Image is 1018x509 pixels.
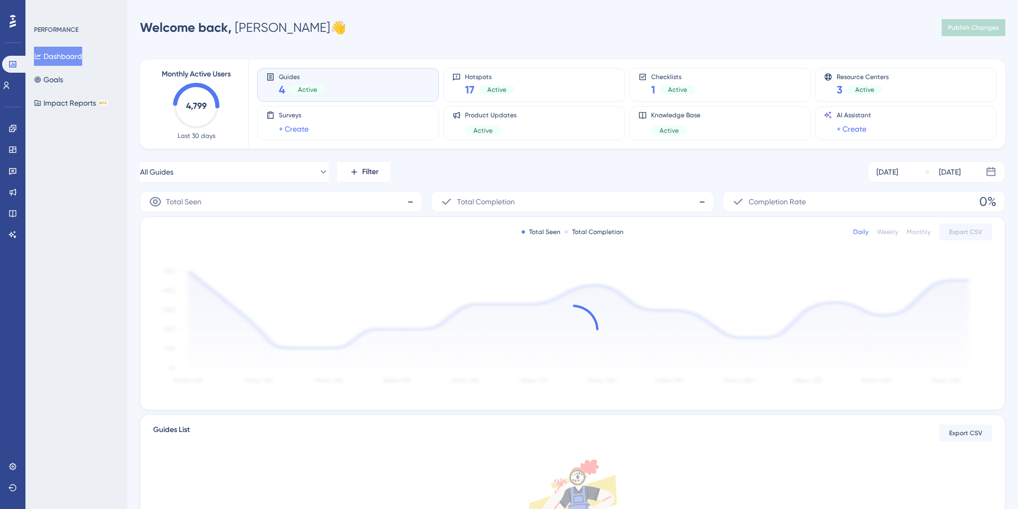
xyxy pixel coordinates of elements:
span: 4 [279,82,285,97]
div: BETA [98,100,108,106]
span: Hotspots [465,73,515,80]
span: Total Seen [166,195,201,208]
span: Guides [279,73,326,80]
span: Guides List [153,424,190,443]
span: Active [487,85,506,94]
span: Completion Rate [749,195,806,208]
span: - [699,193,705,210]
span: Active [298,85,317,94]
button: Filter [337,161,390,183]
span: Filter [362,166,379,178]
div: PERFORMANCE [34,25,78,34]
div: Daily [853,228,868,236]
span: 0% [979,193,996,210]
span: Welcome back, [140,20,232,35]
span: Surveys [279,111,309,119]
span: Resource Centers [837,73,889,80]
span: All Guides [140,166,173,178]
div: Total Completion [565,228,624,236]
span: Knowledge Base [651,111,700,119]
button: Export CSV [939,425,992,442]
span: 1 [651,82,655,97]
span: Export CSV [949,228,982,236]
div: Monthly [907,228,931,236]
button: Dashboard [34,47,82,66]
a: + Create [279,123,309,135]
span: Active [473,126,493,135]
div: [DATE] [939,166,961,178]
span: Active [855,85,874,94]
span: Publish Changes [948,23,999,32]
span: Checklists [651,73,696,80]
span: Product Updates [465,111,516,119]
span: AI Assistant [837,111,871,119]
button: Publish Changes [942,19,1005,36]
button: Export CSV [939,223,992,240]
span: Export CSV [949,429,982,437]
span: 17 [465,82,475,97]
div: Weekly [877,228,898,236]
div: Total Seen [522,228,560,236]
span: 3 [837,82,843,97]
a: + Create [837,123,866,135]
span: Active [668,85,687,94]
text: 4,799 [186,101,207,111]
span: Last 30 days [178,132,215,140]
button: Goals [34,70,63,89]
button: All Guides [140,161,329,183]
button: Impact ReportsBETA [34,93,108,113]
div: [PERSON_NAME] 👋 [140,19,346,36]
div: [DATE] [876,166,898,178]
span: Monthly Active Users [162,68,231,81]
span: Total Completion [457,195,515,208]
span: - [407,193,414,210]
span: Active [660,126,679,135]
